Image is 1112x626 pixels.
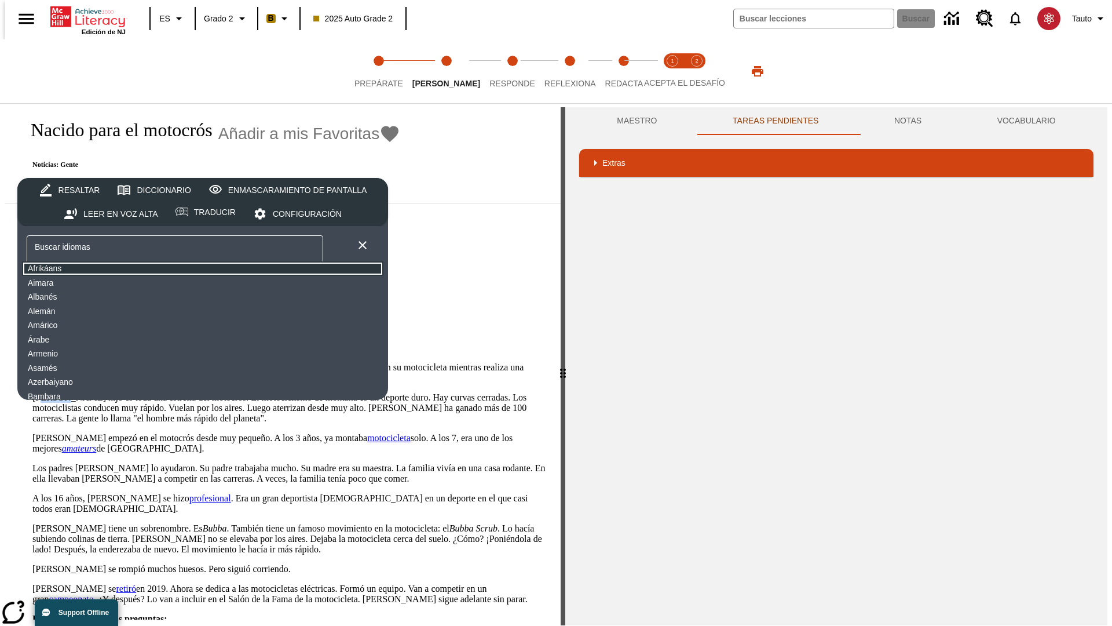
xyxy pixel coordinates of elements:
span: Redacta [605,79,643,88]
button: Traducir [167,202,244,223]
button: Acepta el desafío contesta step 2 of 2 [680,39,714,103]
button: Reflexiona step 4 of 5 [535,39,605,103]
div: Bambara [28,390,61,404]
button: Alemán [22,304,383,319]
button: Perfil/Configuración [1067,8,1112,29]
button: Asamés [22,361,383,376]
button: VOCABULARIO [959,107,1093,135]
button: Acepta el desafío lee step 1 of 2 [656,39,689,103]
button: Tipo de apoyo, Apoyo [165,176,219,197]
button: Borrar la búsqueda [351,234,374,257]
div: Enmascaramiento de pantalla [228,183,367,198]
div: Resaltar [58,183,100,198]
span: [PERSON_NAME] [412,79,480,88]
span: Añadir a mis Favoritas [218,125,380,143]
div: Buscar idiomas [27,235,323,264]
input: Buscar campo [734,9,894,28]
button: Lenguaje: ES, Selecciona un idioma [154,8,191,29]
a: campeonato [49,594,93,604]
button: Escoja un nuevo avatar [1030,3,1067,34]
a: Notificaciones [1000,3,1030,34]
span: Support Offline [58,609,109,617]
button: Armenio [22,347,383,361]
button: Añadir a mis Favoritas - Nacido para el motocrós [218,123,401,144]
p: [PERSON_NAME] empezó en el motocrós desde muy pequeño. A los 3 años, ya montaba solo. A los 7, er... [32,433,547,454]
span: ES [159,13,170,25]
div: Configuración [273,207,342,221]
div: Pulsa la tecla de intro o la barra espaciadora y luego presiona las flechas de derecha e izquierd... [561,107,565,625]
a: Centro de recursos, Se abrirá en una pestaña nueva. [969,3,1000,34]
button: Support Offline [35,599,118,626]
button: Leer en voz alta [55,202,167,227]
p: [PERSON_NAME] se en 2019. Ahora se dedica a las motocicletas eléctricas. Formó un equipo. Van a c... [32,584,547,605]
span: 2025 Auto Grade 2 [313,13,393,25]
div: Diccionario [137,183,191,198]
div: Armenio [28,347,58,361]
button: Maestro [579,107,695,135]
button: Aimara [22,276,383,290]
button: Imprimir [739,61,776,82]
button: Seleccionar estudiante [218,176,300,197]
div: Leer en voz alta [83,207,158,221]
button: Prepárate step 1 of 5 [345,39,412,103]
p: Los padres [PERSON_NAME] lo ayudaron. Su padre trabajaba mucho. Su madre era su maestra. La famil... [32,463,547,484]
span: Responde [489,79,535,88]
div: Portada [50,4,126,35]
strong: Piensa y comenta estas preguntas: [32,614,167,624]
button: Seleccione Lexile, 320 Lexile (Se aproxima) [28,176,159,197]
button: Grado: Grado 2, Elige un grado [199,8,254,29]
span: B [268,11,274,26]
em: Bubba [203,523,227,533]
button: Diccionario [108,178,199,202]
text: 2 [695,58,698,64]
div: Extras [579,149,1093,177]
button: Amárico [22,318,383,333]
span: Grado 2 [204,13,233,25]
button: Responde step 3 of 5 [480,39,544,103]
div: Amárico [28,318,57,333]
button: Redacta step 5 of 5 [596,39,653,103]
button: Árabe [22,333,383,347]
span: Edición de NJ [82,28,126,35]
text: 1 [671,58,674,64]
h1: Nacido para el motocrós [19,119,213,141]
a: amateurs [62,443,97,453]
button: NOTAS [857,107,960,135]
div: reading [5,107,561,620]
p: Extras [602,157,625,169]
p: [PERSON_NAME] tiene un sobrenombre. Es . También tiene un famoso movimiento en la motocicleta: el... [32,523,547,555]
span: ACEPTA EL DESAFÍO [644,78,725,88]
button: Bambara [22,390,383,404]
div: Traducir [194,205,236,220]
button: Boost El color de la clase es anaranjado claro. Cambiar el color de la clase. [262,8,296,29]
div: Azerbaiyano [28,375,73,390]
button: Resaltar [30,178,109,202]
div: Aimara [28,276,53,290]
button: Abrir el menú lateral [9,2,43,36]
button: Enmascaramiento de pantalla [200,178,376,202]
a: motocicleta [367,433,411,443]
span: Prepárate [354,79,403,88]
button: Azerbaiyano [22,375,383,390]
button: Afrikáans [22,261,383,276]
div: Alemán [28,304,55,319]
span: Reflexiona [544,79,596,88]
a: Centro de información [937,3,969,35]
div: activity [565,107,1107,625]
div: Afrikáans [28,261,61,276]
div: Albanés [28,290,57,304]
a: profesional [189,493,231,503]
div: Árabe [28,333,49,347]
button: Configuración [244,202,350,227]
p: [PERSON_NAME] se rompió muchos huesos. Pero siguió corriendo. [32,564,547,574]
div: split button [17,178,388,226]
p: [PERSON_NAME] hijo es toda una estrella del motocrós. El motociclismo de montaña es un deporte du... [32,392,547,424]
div: Instructional Panel Tabs [579,107,1093,135]
div: Asamés [28,361,57,376]
p: A los 16 años, [PERSON_NAME] se hizo . Era un gran deportista [DEMOGRAPHIC_DATA] en un deporte en... [32,493,547,514]
img: avatar image [1037,7,1060,30]
img: translateIcon.svg [175,207,188,217]
a: retiró [116,584,136,594]
em: Bubba Scrub [449,523,498,533]
button: TAREAS PENDIENTES [695,107,857,135]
